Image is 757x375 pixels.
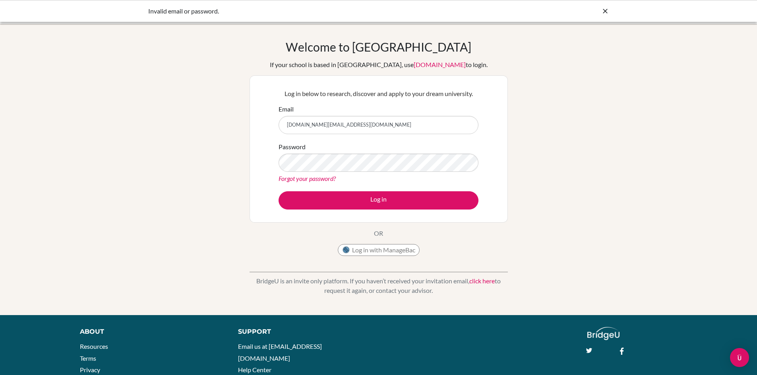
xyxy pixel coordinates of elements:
[286,40,471,54] h1: Welcome to [GEOGRAPHIC_DATA]
[238,327,369,337] div: Support
[270,60,488,69] div: If your school is based in [GEOGRAPHIC_DATA], use to login.
[279,89,478,98] p: Log in below to research, discover and apply to your dream university.
[730,348,749,367] div: Open Intercom Messenger
[148,6,490,16] div: Invalid email or password.
[279,175,336,182] a: Forgot your password?
[279,104,294,114] label: Email
[279,142,306,152] label: Password
[374,229,383,238] p: OR
[238,342,322,362] a: Email us at [EMAIL_ADDRESS][DOMAIN_NAME]
[80,366,100,373] a: Privacy
[338,244,420,256] button: Log in with ManageBac
[279,191,478,210] button: Log in
[80,354,96,362] a: Terms
[587,327,620,340] img: logo_white@2x-f4f0deed5e89b7ecb1c2cc34c3e3d731f90f0f143d5ea2071677605dd97b5244.png
[469,277,495,285] a: click here
[238,366,271,373] a: Help Center
[250,276,508,295] p: BridgeU is an invite only platform. If you haven’t received your invitation email, to request it ...
[80,327,220,337] div: About
[414,61,466,68] a: [DOMAIN_NAME]
[80,342,108,350] a: Resources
